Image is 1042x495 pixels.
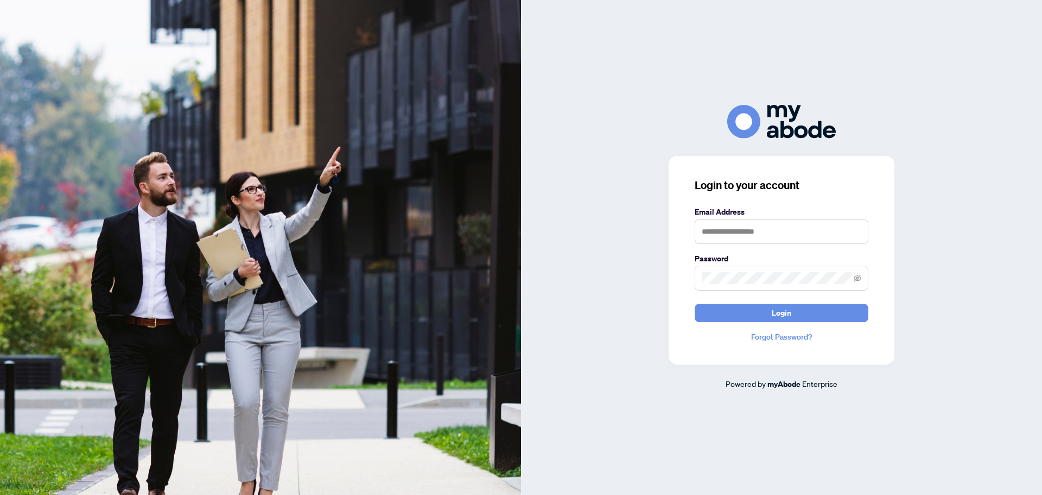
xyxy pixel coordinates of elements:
[695,304,868,322] button: Login
[727,105,836,138] img: ma-logo
[767,378,800,390] a: myAbode
[695,206,868,218] label: Email Address
[695,178,868,193] h3: Login to your account
[695,331,868,343] a: Forgot Password?
[726,379,766,389] span: Powered by
[772,304,791,322] span: Login
[854,274,861,282] span: eye-invisible
[695,253,868,265] label: Password
[802,379,837,389] span: Enterprise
